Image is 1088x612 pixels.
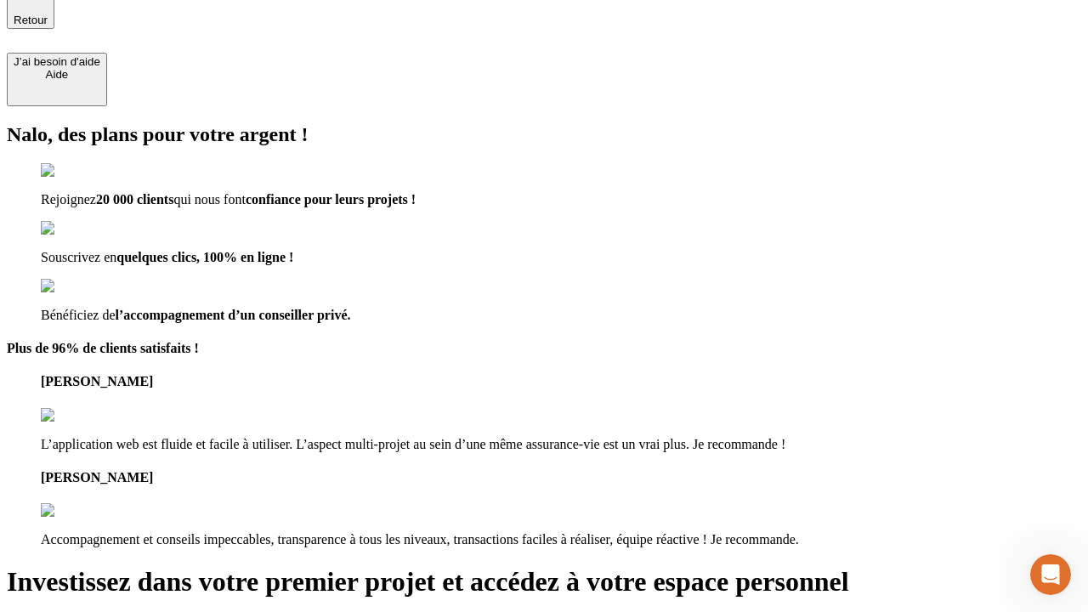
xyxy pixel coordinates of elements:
p: L’application web est fluide et facile à utiliser. L’aspect multi-projet au sein d’une même assur... [41,437,1081,452]
span: Rejoignez [41,192,96,207]
div: J’ai besoin d'aide [14,55,100,68]
img: reviews stars [41,408,125,423]
img: checkmark [41,279,114,294]
div: Aide [14,68,100,81]
span: quelques clics, 100% en ligne ! [116,250,293,264]
h2: Nalo, des plans pour votre argent ! [7,123,1081,146]
span: qui nous font [173,192,245,207]
p: Accompagnement et conseils impeccables, transparence à tous les niveaux, transactions faciles à r... [41,532,1081,547]
span: l’accompagnement d’un conseiller privé. [116,308,351,322]
span: 20 000 clients [96,192,174,207]
iframe: Intercom live chat [1030,554,1071,595]
span: Souscrivez en [41,250,116,264]
h4: Plus de 96% de clients satisfaits ! [7,341,1081,356]
span: confiance pour leurs projets ! [246,192,416,207]
h1: Investissez dans votre premier projet et accédez à votre espace personnel [7,566,1081,598]
h4: [PERSON_NAME] [41,374,1081,389]
button: J’ai besoin d'aideAide [7,53,107,106]
img: checkmark [41,163,114,178]
h4: [PERSON_NAME] [41,470,1081,485]
img: checkmark [41,221,114,236]
span: Retour [14,14,48,26]
img: reviews stars [41,503,125,518]
span: Bénéficiez de [41,308,116,322]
